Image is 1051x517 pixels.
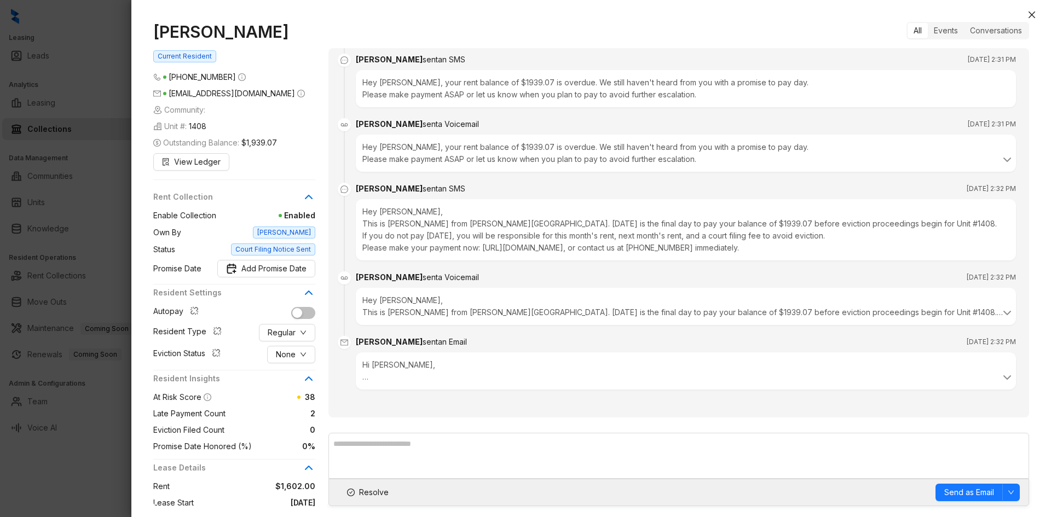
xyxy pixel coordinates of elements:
button: Close [1025,8,1038,21]
span: message [338,54,351,67]
button: Nonedown [267,346,315,363]
span: None [276,348,296,361]
button: Regulardown [259,324,315,341]
div: Hey [PERSON_NAME], This is [PERSON_NAME] from [PERSON_NAME][GEOGRAPHIC_DATA]. [DATE] is the final... [356,199,1016,260]
span: Rent Collection [153,191,302,203]
div: Resident Type [153,326,226,340]
div: Eviction Status [153,347,225,362]
span: 1408 [189,120,206,132]
span: Enabled [216,210,315,222]
span: sent an SMS [423,184,465,193]
button: Send as Email [935,484,1003,501]
button: Promise DateAdd Promise Date [217,260,315,277]
span: Add Promise Date [241,263,307,275]
span: Promise Date Honored (%) [153,440,252,452]
span: Enable Collection [153,210,216,222]
span: [PHONE_NUMBER] [169,72,236,82]
span: phone [153,73,161,81]
span: sent an Email [423,337,467,346]
img: Promise Date [226,263,237,274]
span: Status [153,243,175,255]
div: [PERSON_NAME] [356,271,479,283]
span: At Risk Score [153,392,201,402]
span: down [300,329,307,336]
span: $1,939.07 [241,137,277,149]
span: [DATE] 2:31 PM [968,54,1016,65]
span: Lease Start [153,497,194,509]
span: dollar [153,139,161,147]
span: Late Payment Count [153,408,226,420]
span: [EMAIL_ADDRESS][DOMAIN_NAME] [169,89,295,98]
span: [DATE] 2:32 PM [967,336,1016,347]
div: Resident Insights [153,373,315,391]
h1: [PERSON_NAME] [153,22,315,42]
span: [DATE] [194,497,315,509]
span: sent a Voicemail [423,272,479,282]
span: mail [338,336,351,349]
div: Lease Details [153,462,315,480]
span: Resident Insights [153,373,302,385]
span: check-circle [347,489,355,496]
span: Resolve [359,486,389,498]
span: 38 [305,392,315,402]
div: Events [928,23,964,38]
span: [PERSON_NAME] [253,226,315,239]
span: Promise Date [153,263,201,275]
span: Rent [153,480,170,492]
span: Community: [153,104,207,116]
span: [DATE] 2:31 PM [968,119,1016,130]
img: building-icon [153,106,162,114]
div: Resident Settings [153,287,315,305]
span: Own By [153,226,181,239]
span: info-circle [204,393,211,401]
span: Current Resident [153,50,216,62]
span: sent a Voicemail [423,119,479,129]
span: 0 [224,424,315,436]
span: message [338,183,351,196]
div: [PERSON_NAME] [356,118,479,130]
span: Unit #: [153,120,206,132]
span: mail [153,90,161,97]
span: sent an SMS [423,55,465,64]
span: Send as Email [944,486,994,498]
img: building-icon [153,122,162,131]
span: info-circle [297,90,305,97]
button: Resolve [338,484,398,501]
div: [PERSON_NAME] [356,54,465,66]
span: down [1008,489,1014,496]
span: file-search [162,158,170,166]
span: Eviction Filed Count [153,424,224,436]
div: All [908,23,928,38]
div: Hey [PERSON_NAME], your rent balance of $1939.07 is overdue. We still haven't heard from you with... [362,141,1009,165]
div: [PERSON_NAME] [356,183,465,195]
button: View Ledger [153,153,229,171]
span: Regular [268,327,296,339]
span: [DATE] 2:32 PM [967,272,1016,283]
span: $1,602.00 [170,480,315,492]
img: Voicemail Icon [338,118,351,131]
span: [DATE] 2:32 PM [967,183,1016,194]
div: segmented control [906,22,1029,39]
div: Hey [PERSON_NAME], This is [PERSON_NAME] from [PERSON_NAME][GEOGRAPHIC_DATA]. [DATE] is the final... [362,294,1009,318]
span: 2 [226,408,315,420]
span: Court Filing Notice Sent [231,243,315,255]
div: Conversations [964,23,1028,38]
span: Lease Details [153,462,302,474]
div: Hey [PERSON_NAME], your rent balance of $1939.07 is overdue. We still haven't heard from you with... [356,70,1016,107]
span: close [1027,10,1036,19]
span: View Ledger [174,156,221,168]
img: Voicemail Icon [338,271,351,284]
div: Rent Collection [153,191,315,210]
span: down [300,351,307,358]
span: Resident Settings [153,287,302,299]
div: Hi [PERSON_NAME], This is a final reminder that [DATE] is the last day to pay your outstanding ba... [362,359,1009,383]
div: Autopay [153,305,203,320]
div: [PERSON_NAME] [356,336,467,348]
span: Outstanding Balance: [153,137,277,149]
span: 0% [252,440,315,452]
span: info-circle [238,73,246,81]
